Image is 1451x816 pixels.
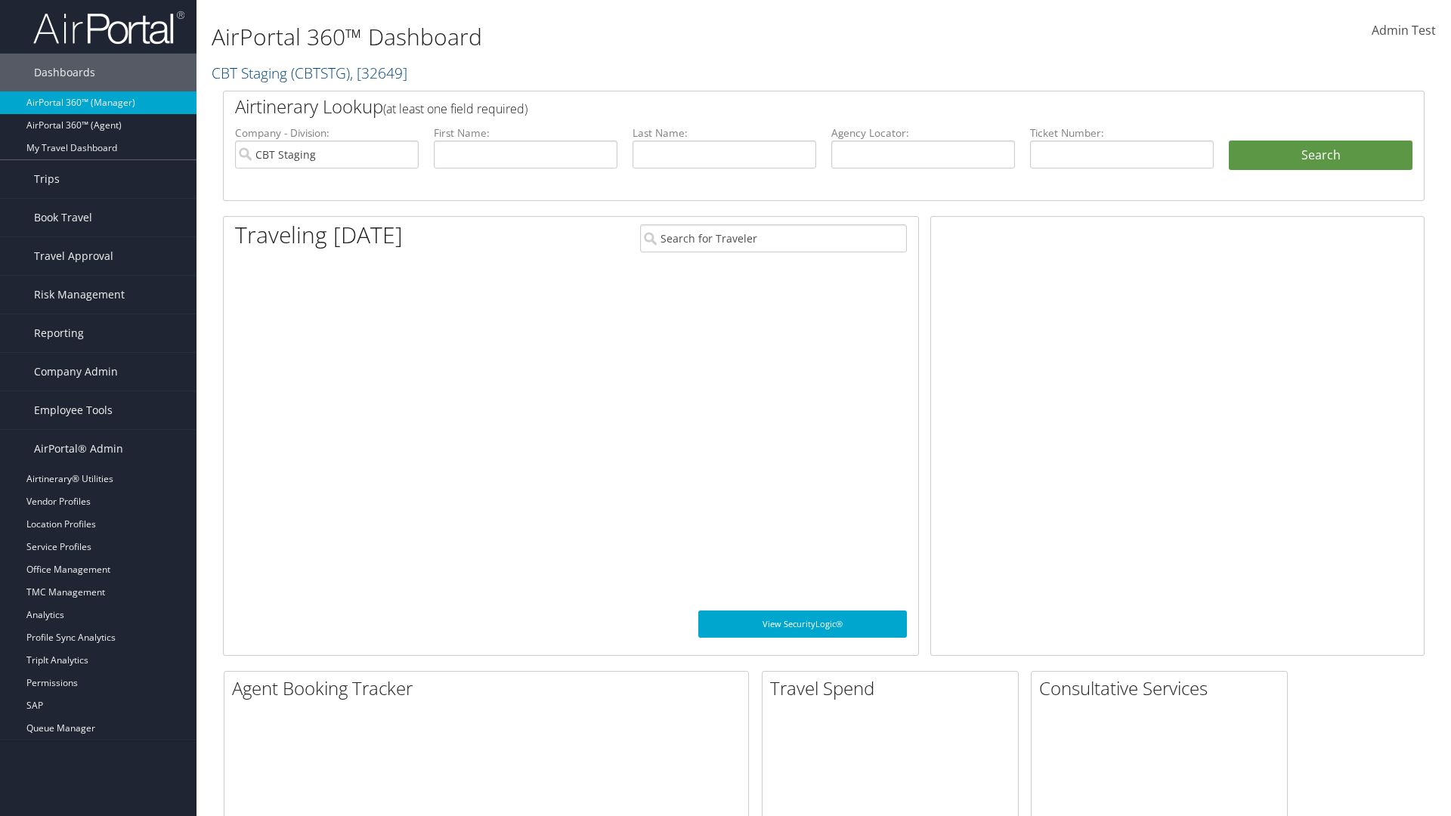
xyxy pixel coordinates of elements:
button: Search [1229,141,1412,171]
span: , [ 32649 ] [350,63,407,83]
label: Last Name: [633,125,816,141]
span: (at least one field required) [383,100,527,117]
h1: Traveling [DATE] [235,219,403,251]
span: Travel Approval [34,237,113,275]
h2: Consultative Services [1039,675,1287,701]
label: Company - Division: [235,125,419,141]
h1: AirPortal 360™ Dashboard [212,21,1028,53]
h2: Travel Spend [770,675,1018,701]
input: Search for Traveler [640,224,907,252]
h2: Airtinerary Lookup [235,94,1313,119]
span: Book Travel [34,199,92,236]
span: Admin Test [1372,22,1436,39]
span: Trips [34,160,60,198]
span: AirPortal® Admin [34,430,123,468]
a: Admin Test [1372,8,1436,54]
span: Risk Management [34,276,125,314]
a: CBT Staging [212,63,407,83]
label: First Name: [434,125,617,141]
label: Ticket Number: [1030,125,1214,141]
span: Reporting [34,314,84,352]
span: Employee Tools [34,391,113,429]
span: Dashboards [34,54,95,91]
a: View SecurityLogic® [698,610,907,638]
img: airportal-logo.png [33,10,184,45]
span: Company Admin [34,353,118,391]
span: ( CBTSTG ) [291,63,350,83]
h2: Agent Booking Tracker [232,675,748,701]
label: Agency Locator: [831,125,1015,141]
